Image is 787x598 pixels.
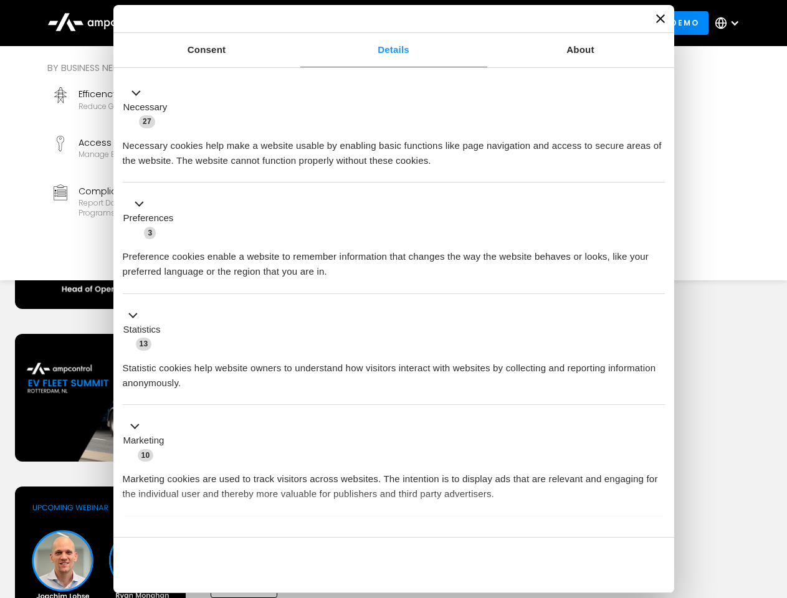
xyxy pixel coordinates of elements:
button: Unclassified (2) [123,530,225,546]
a: EfficencyReduce grid contraints and fuel costs [47,82,247,126]
div: Preference cookies enable a website to remember information that changes the way the website beha... [123,240,665,279]
span: 27 [139,115,155,128]
span: 10 [138,449,154,462]
label: Preferences [123,211,174,225]
div: Manage EV charger security and access [79,149,229,159]
button: Okay [485,547,664,583]
div: Statistic cookies help website owners to understand how visitors interact with websites by collec... [123,351,665,391]
a: Consent [113,33,300,67]
span: 2 [206,532,217,544]
div: Access Control [79,136,229,149]
label: Statistics [123,323,161,337]
button: Marketing (10) [123,419,172,463]
div: Efficency [79,87,222,101]
button: Close banner [656,14,665,23]
div: Marketing cookies are used to track visitors across websites. The intention is to display ads tha... [123,462,665,501]
div: Report data and stay compliant with EV programs [79,198,242,217]
span: 3 [144,227,156,239]
div: Necessary cookies help make a website usable by enabling basic functions like page navigation and... [123,129,665,168]
button: Preferences (3) [123,197,181,240]
div: Reduce grid contraints and fuel costs [79,102,222,112]
div: Compliance [79,184,242,198]
button: Statistics (13) [123,308,168,351]
button: Necessary (27) [123,85,175,129]
a: ComplianceReport data and stay compliant with EV programs [47,179,247,223]
label: Necessary [123,100,168,115]
div: By business need [47,61,451,75]
a: Access ControlManage EV charger security and access [47,131,247,174]
a: About [487,33,674,67]
label: Marketing [123,434,165,448]
span: 13 [136,338,152,350]
a: Details [300,33,487,67]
